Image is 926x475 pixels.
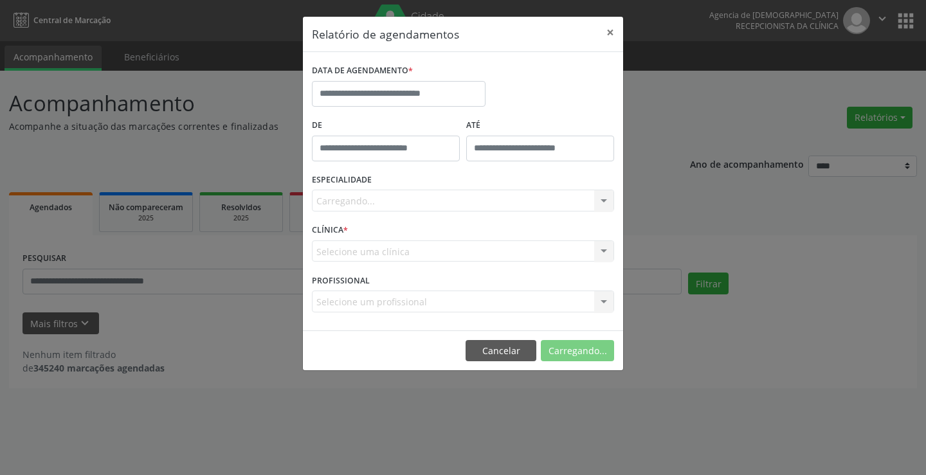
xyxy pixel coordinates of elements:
[312,116,460,136] label: De
[312,26,459,42] h5: Relatório de agendamentos
[312,170,372,190] label: ESPECIALIDADE
[312,220,348,240] label: CLÍNICA
[597,17,623,48] button: Close
[312,61,413,81] label: DATA DE AGENDAMENTO
[541,340,614,362] button: Carregando...
[466,340,536,362] button: Cancelar
[466,116,614,136] label: ATÉ
[312,271,370,291] label: PROFISSIONAL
